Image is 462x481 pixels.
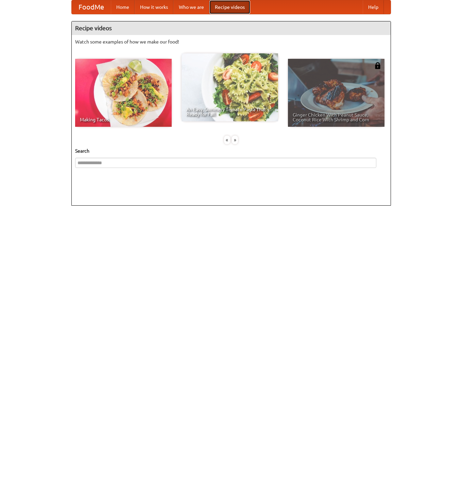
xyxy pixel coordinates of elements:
a: How it works [135,0,173,14]
a: An Easy, Summery Tomato Pasta That's Ready for Fall [182,53,278,121]
a: Home [111,0,135,14]
h5: Search [75,148,387,154]
span: Making Tacos [80,117,167,122]
p: Watch some examples of how we make our food! [75,38,387,45]
a: Who we are [173,0,209,14]
a: Making Tacos [75,59,172,127]
a: Recipe videos [209,0,250,14]
h4: Recipe videos [72,21,391,35]
a: Help [363,0,384,14]
div: « [224,136,230,144]
a: FoodMe [72,0,111,14]
div: » [232,136,238,144]
img: 483408.png [374,62,381,69]
span: An Easy, Summery Tomato Pasta That's Ready for Fall [186,107,273,117]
